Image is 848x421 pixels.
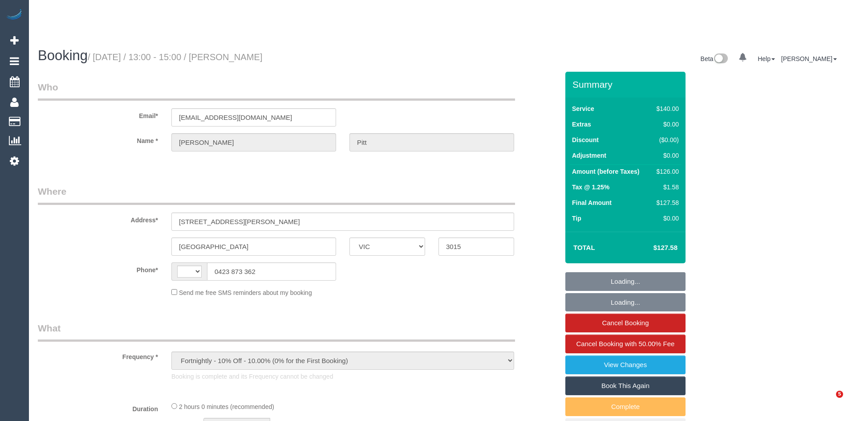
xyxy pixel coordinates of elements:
legend: Who [38,81,515,101]
div: $1.58 [653,183,679,192]
small: / [DATE] / 13:00 - 15:00 / [PERSON_NAME] [88,52,263,62]
label: Tip [572,214,581,223]
a: Beta [701,55,728,62]
label: Frequency * [31,349,165,361]
a: View Changes [565,356,686,374]
span: 5 [836,391,843,398]
a: Cancel Booking [565,314,686,332]
div: $140.00 [653,104,679,113]
label: Discount [572,135,599,144]
span: Send me free SMS reminders about my booking [179,289,312,296]
label: Name * [31,133,165,145]
a: Help [758,55,775,62]
div: $127.58 [653,198,679,207]
span: Booking [38,48,88,63]
strong: Total [573,244,595,251]
div: ($0.00) [653,135,679,144]
div: $0.00 [653,120,679,129]
input: Phone* [207,262,336,281]
input: Last Name* [349,133,514,151]
label: Service [572,104,594,113]
a: Book This Again [565,376,686,395]
input: Email* [171,108,336,127]
label: Adjustment [572,151,606,160]
a: [PERSON_NAME] [781,55,837,62]
img: New interface [713,53,728,65]
input: Post Code* [438,237,514,256]
a: Cancel Booking with 50.00% Fee [565,335,686,353]
label: Phone* [31,262,165,274]
div: $0.00 [653,214,679,223]
legend: What [38,322,515,342]
legend: Where [38,185,515,205]
p: Booking is complete and its Frequency cannot be changed [171,372,514,381]
h4: $127.58 [627,244,678,252]
input: Suburb* [171,237,336,256]
div: $126.00 [653,167,679,176]
label: Extras [572,120,591,129]
h3: Summary [572,79,681,90]
span: 2 hours 0 minutes (recommended) [179,403,274,410]
iframe: Intercom live chat [818,391,839,412]
label: Amount (before Taxes) [572,167,639,176]
label: Duration [31,401,165,413]
label: Email* [31,108,165,120]
input: First Name* [171,133,336,151]
label: Address* [31,213,165,225]
label: Final Amount [572,198,612,207]
div: $0.00 [653,151,679,160]
span: Cancel Booking with 50.00% Fee [576,340,675,347]
label: Tax @ 1.25% [572,183,609,192]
